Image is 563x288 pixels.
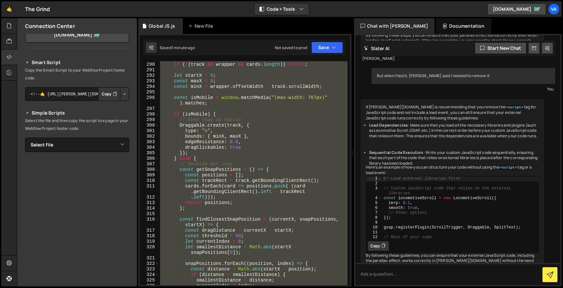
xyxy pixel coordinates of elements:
div: 309 [140,172,159,178]
div: 300 [140,123,159,128]
div: 317 [140,228,159,233]
div: 1 [366,176,382,181]
div: 319 [140,239,159,244]
li: : Write your custom JavaScript code sequentially, ensuring that each part of the code that relies... [369,150,539,166]
div: But when I had it, [PERSON_NAME] said I needed to remove it [372,68,556,84]
h2: Slater AI [364,45,390,51]
div: 295 [140,89,159,95]
div: 7 [366,211,382,215]
p: Select the file and then copy the script to a page in your Webflow Project footer code. [25,117,129,132]
div: If [PERSON_NAME][DOMAIN_NAME] is recommending that you remove the tag for JavaScript code and not... [361,99,544,280]
li: : Make sure that you load all the necessary libraries and plugins (such as Locomotive Scroll, GSA... [369,123,539,139]
div: You [373,86,554,92]
div: 321 [140,255,159,261]
button: Code + Tools [254,3,309,15]
button: Copy [98,87,120,101]
div: 303 [140,139,159,145]
div: 298 [140,112,159,117]
a: [DOMAIN_NAME] [487,3,546,15]
div: 308 [140,167,159,172]
div: 8 [366,215,382,220]
code: <script> [499,165,518,170]
button: Copy [367,241,389,251]
div: 2 [366,181,382,186]
div: 315 [140,211,159,217]
a: [DOMAIN_NAME] [25,27,129,43]
div: [PERSON_NAME] [362,56,543,62]
div: Documentation [436,18,491,34]
div: 313 [140,200,159,206]
div: 322 [140,261,159,267]
div: 294 [140,84,159,89]
div: 324 [140,272,159,278]
div: 325 [140,278,159,283]
button: Save [311,42,343,53]
div: 304 [140,145,159,150]
div: 12 [366,235,382,240]
div: 3 [366,186,382,196]
div: 290 [140,62,159,67]
div: 6 [366,206,382,211]
div: 296 [140,95,159,106]
div: New File [188,23,215,29]
div: 292 [140,73,159,78]
a: 🤙 [1,1,17,17]
div: 9 [366,220,382,225]
strong: Load Dependencies [369,122,408,128]
div: 318 [140,233,159,239]
div: 311 [140,184,159,195]
div: 297 [140,106,159,112]
div: 306 [140,156,159,161]
div: 1 minute ago [171,45,195,50]
div: Not saved to prod [275,45,307,50]
div: 323 [140,267,159,272]
h2: Connection Center [25,22,75,30]
iframe: YouTube video player [25,163,130,221]
div: 307 [140,161,159,167]
h2: Simple Scripts [25,109,129,117]
div: 310 [140,178,159,184]
div: The Grind [25,5,50,13]
h2: Smart Script [25,59,129,66]
textarea: <!--🤙 [URL][PERSON_NAME][DOMAIN_NAME]> <script>document.addEventListener("DOMContentLoaded", func... [25,87,129,101]
a: Va [548,3,560,15]
div: 320 [140,244,159,255]
div: 312 [140,195,159,200]
div: 5 [366,201,382,206]
div: Global JS.js [149,23,175,29]
div: 4 [366,196,382,201]
div: 305 [140,150,159,156]
div: Chat with [PERSON_NAME] [354,18,435,34]
div: 301 [140,128,159,134]
div: 302 [140,134,159,139]
div: 299 [140,117,159,123]
p: Copy the Smart Script to your Webflow Project footer code. [25,66,129,82]
div: 11 [366,230,382,235]
div: 293 [140,78,159,84]
div: 314 [140,206,159,211]
div: Button group with nested dropdown [98,87,129,101]
iframe: YouTube video player [25,226,130,284]
code: <script> [506,105,524,110]
strong: Sequential Code Execution [369,150,423,155]
div: 316 [140,217,159,228]
div: 10 [366,225,382,230]
button: Start new chat [475,42,526,54]
div: 291 [140,67,159,73]
div: Saved [160,45,195,50]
